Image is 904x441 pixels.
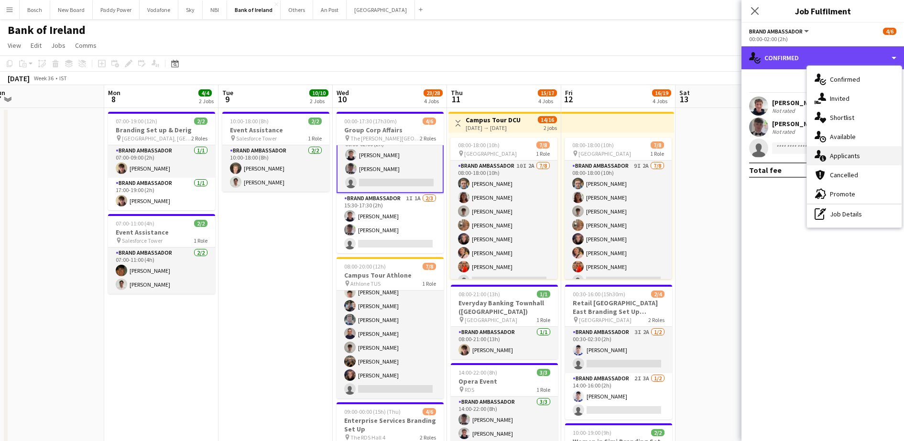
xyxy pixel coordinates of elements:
button: [GEOGRAPHIC_DATA] [347,0,415,19]
span: 2/4 [651,290,664,298]
span: 10 [335,94,349,105]
span: Week 36 [32,75,55,82]
button: New Board [50,0,93,19]
div: IST [59,75,67,82]
div: 4 Jobs [653,97,671,105]
h3: Branding Set up & Derig [108,126,215,134]
span: Wed [337,88,349,97]
div: [DATE] → [DATE] [466,124,521,131]
span: 16/19 [652,89,671,97]
span: Fri [565,88,573,97]
span: [GEOGRAPHIC_DATA] [579,316,632,323]
h3: Job Fulfilment [741,5,904,17]
h3: Event Assistance [108,228,215,237]
a: View [4,39,25,52]
span: 4/6 [423,118,436,125]
span: 1 Role [650,150,664,157]
app-card-role: Brand Ambassador1/117:00-19:00 (2h)[PERSON_NAME] [108,178,215,210]
app-job-card: 08:00-20:00 (12h)7/8Campus Tour Athlone Athlone TUS1 RoleBrand Ambassador5I7/808:00-20:00 (12h)[P... [337,257,444,398]
span: 08:00-18:00 (10h) [458,141,500,149]
h3: Retail [GEOGRAPHIC_DATA] East Branding Set Up ([GEOGRAPHIC_DATA]) [565,299,672,316]
span: 13 [678,94,690,105]
span: [GEOGRAPHIC_DATA] [578,150,631,157]
h3: Opera Event [451,377,558,386]
span: Salesforce Tower [122,237,163,244]
button: Bosch [20,0,50,19]
span: 1 Role [536,316,550,323]
app-job-card: 08:00-21:00 (13h)1/1Everyday Banking Townhall ([GEOGRAPHIC_DATA]) [GEOGRAPHIC_DATA]1 RoleBrand Am... [451,285,558,359]
span: 2 Roles [420,434,436,441]
app-job-card: 00:30-16:00 (15h30m)2/4Retail [GEOGRAPHIC_DATA] East Branding Set Up ([GEOGRAPHIC_DATA]) [GEOGRAP... [565,285,672,419]
span: 2/2 [194,118,207,125]
span: 10:00-19:00 (9h) [573,429,611,436]
span: 00:30-16:00 (15h30m) [573,290,625,298]
span: Sat [679,88,690,97]
div: Not rated [772,128,797,135]
span: 08:00-21:00 (13h) [458,290,500,298]
span: 7/8 [423,263,436,270]
app-card-role: Brand Ambassador9I2A7/808:00-18:00 (10h)[PERSON_NAME][PERSON_NAME][PERSON_NAME][PERSON_NAME][PERS... [565,161,672,290]
span: The [PERSON_NAME][GEOGRAPHIC_DATA] [350,135,420,142]
div: 00:00-02:00 (2h) [749,35,896,43]
button: Bank of Ireland [227,0,281,19]
app-card-role: Brand Ambassador2/210:00-18:00 (8h)[PERSON_NAME][PERSON_NAME] [222,145,329,192]
span: Available [830,132,856,141]
span: Thu [451,88,463,97]
app-card-role: Brand Ambassador2/207:00-11:00 (4h)[PERSON_NAME][PERSON_NAME] [108,247,215,294]
button: Paddy Power [93,0,140,19]
span: Confirmed [830,75,860,84]
span: 11 [449,94,463,105]
span: 8 [107,94,120,105]
app-job-card: 08:00-18:00 (10h)7/8 [GEOGRAPHIC_DATA]1 RoleBrand Ambassador9I2A7/808:00-18:00 (10h)[PERSON_NAME]... [565,138,672,279]
span: 1/1 [537,290,550,298]
span: 00:00-17:30 (17h30m) [344,118,397,125]
span: 12 [564,94,573,105]
div: 00:00-17:30 (17h30m)4/6Group Corp Affairs The [PERSON_NAME][GEOGRAPHIC_DATA]2 RolesBrand Ambassad... [337,112,444,253]
div: 4 Jobs [424,97,442,105]
span: 1 Role [308,135,322,142]
span: 1 Role [422,280,436,287]
span: 2 Roles [420,135,436,142]
app-job-card: 07:00-19:00 (12h)2/2Branding Set up & Derig [GEOGRAPHIC_DATA], [GEOGRAPHIC_DATA]2 RolesBrand Amba... [108,112,215,210]
div: 2 jobs [544,123,557,131]
span: 08:00-20:00 (12h) [344,263,386,270]
div: [PERSON_NAME] [772,98,823,107]
div: 10:00-18:00 (8h)2/2Event Assistance Salesforce Tower1 RoleBrand Ambassador2/210:00-18:00 (8h)[PER... [222,112,329,192]
span: Jobs [51,41,65,50]
div: Total fee [749,165,782,175]
span: Comms [75,41,97,50]
span: 10:00-18:00 (8h) [230,118,269,125]
h3: Event Assistance [222,126,329,134]
span: 2/2 [194,220,207,227]
button: Others [281,0,313,19]
span: Shortlist [830,113,854,122]
span: 7/8 [651,141,664,149]
app-card-role: Brand Ambassador1I1A2/315:30-17:30 (2h)[PERSON_NAME][PERSON_NAME] [337,193,444,253]
h3: Campus Tour Athlone [337,271,444,280]
span: 15/17 [538,89,557,97]
span: Brand Ambassador [749,28,803,35]
span: 14/16 [538,116,557,123]
span: 09:00-00:00 (15h) (Thu) [344,408,401,415]
span: 7/8 [536,141,550,149]
span: The RDS Hall 4 [350,434,385,441]
span: 14:00-22:00 (8h) [458,369,497,376]
span: Mon [108,88,120,97]
a: Jobs [47,39,69,52]
div: Confirmed [741,46,904,69]
div: 2 Jobs [310,97,328,105]
app-card-role: Brand Ambassador5I7/808:00-20:00 (12h)[PERSON_NAME][PERSON_NAME][PERSON_NAME][PERSON_NAME][PERSON... [337,269,444,398]
app-job-card: 07:00-11:00 (4h)2/2Event Assistance Salesforce Tower1 RoleBrand Ambassador2/207:00-11:00 (4h)[PER... [108,214,215,294]
h3: Everyday Banking Townhall ([GEOGRAPHIC_DATA]) [451,299,558,316]
span: Promote [830,190,855,198]
app-job-card: 08:00-18:00 (10h)7/8 [GEOGRAPHIC_DATA]1 RoleBrand Ambassador10I2A7/808:00-18:00 (10h)[PERSON_NAME... [450,138,557,279]
h3: Enterprise Services Branding Set Up [337,416,444,433]
span: Cancelled [830,171,858,179]
span: 9 [221,94,233,105]
span: View [8,41,21,50]
h3: Campus Tour DCU [466,116,521,124]
button: Vodafone [140,0,178,19]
